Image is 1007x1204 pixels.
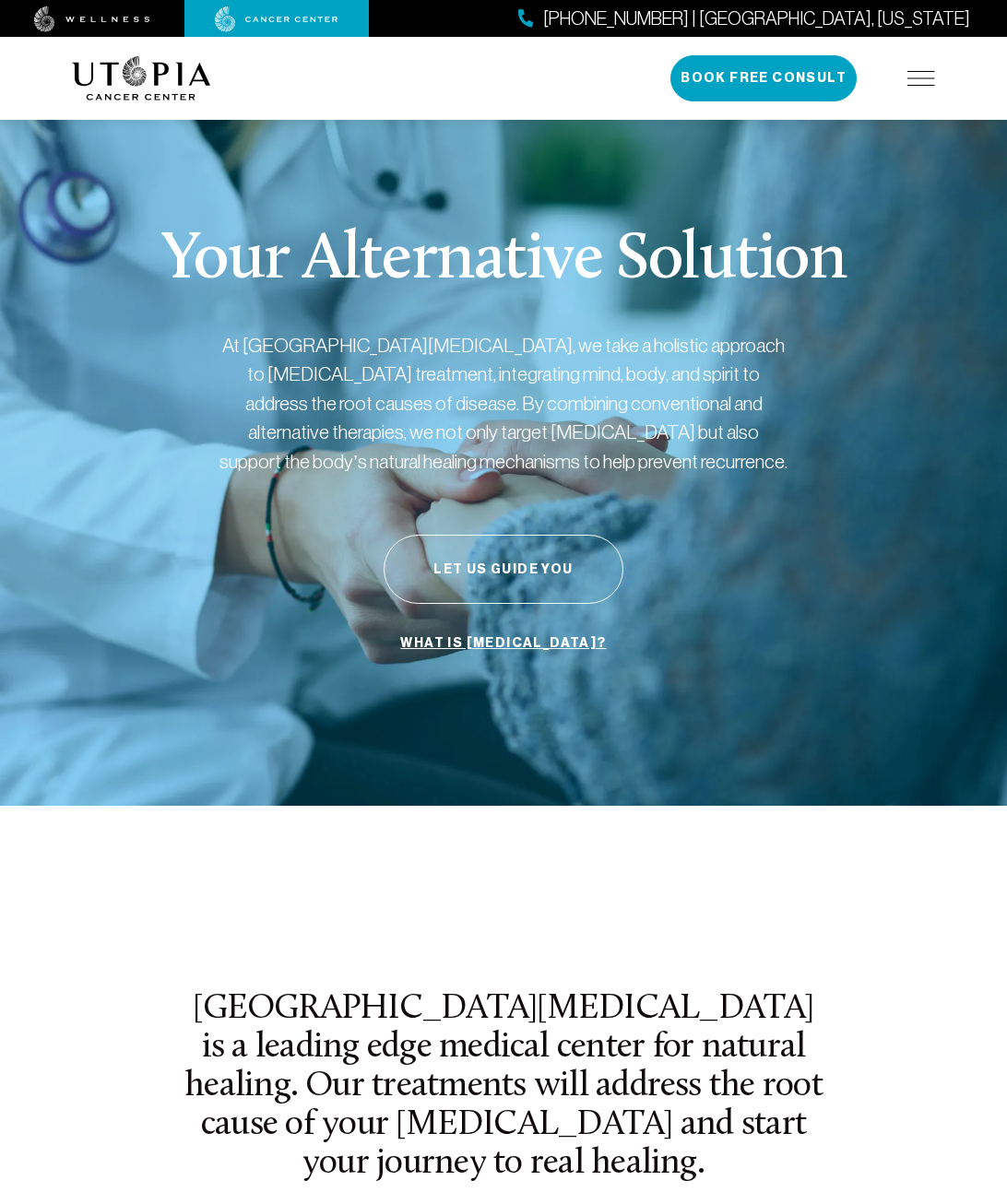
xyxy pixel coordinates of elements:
img: cancer center [215,6,338,32]
img: wellness [34,6,150,32]
p: Your Alternative Solution [160,228,846,294]
img: logo [72,56,211,100]
img: icon-hamburger [907,71,935,86]
button: Let Us Guide You [384,535,623,604]
a: What is [MEDICAL_DATA]? [396,626,610,661]
p: At [GEOGRAPHIC_DATA][MEDICAL_DATA], we take a holistic approach to [MEDICAL_DATA] treatment, inte... [218,331,789,477]
h2: [GEOGRAPHIC_DATA][MEDICAL_DATA] is a leading edge medical center for natural healing. Our treatme... [183,990,824,1185]
button: Book Free Consult [670,55,857,101]
a: [PHONE_NUMBER] | [GEOGRAPHIC_DATA], [US_STATE] [518,6,970,32]
span: [PHONE_NUMBER] | [GEOGRAPHIC_DATA], [US_STATE] [543,6,970,32]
